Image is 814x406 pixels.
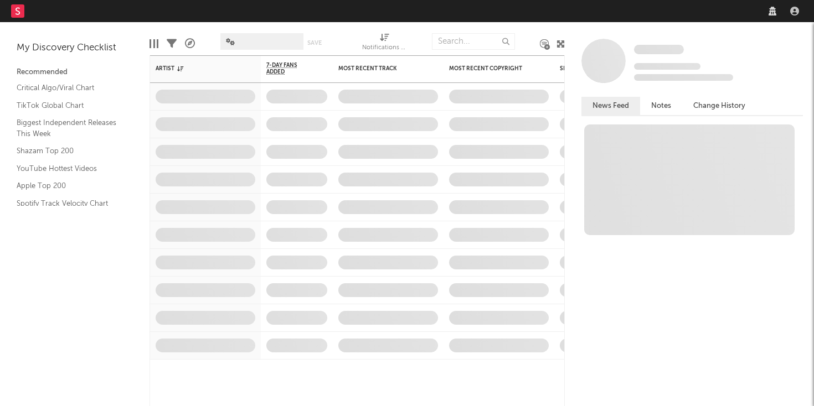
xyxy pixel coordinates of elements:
button: Save [307,40,322,46]
span: Some Artist [634,45,684,54]
div: Recommended [17,66,133,79]
a: Spotify Track Velocity Chart [17,197,122,210]
span: Tracking Since: [DATE] [634,63,700,70]
div: Most Recent Track [338,65,421,72]
a: Some Artist [634,44,684,55]
a: Shazam Top 200 [17,145,122,157]
input: Search... [432,33,515,50]
a: Apple Top 200 [17,180,122,192]
a: Biggest Independent Releases This Week [17,117,122,139]
div: Notifications (Artist) [362,28,406,60]
a: YouTube Hottest Videos [17,163,122,175]
div: Edit Columns [150,28,158,60]
button: Notes [640,97,682,115]
span: 7-Day Fans Added [266,62,311,75]
div: A&R Pipeline [185,28,195,60]
a: Critical Algo/Viral Chart [17,82,122,94]
div: Notifications (Artist) [362,41,406,55]
a: TikTok Global Chart [17,100,122,112]
div: My Discovery Checklist [17,41,133,55]
button: Change History [682,97,756,115]
div: Artist [156,65,239,72]
div: Most Recent Copyright [449,65,532,72]
span: 0 fans last week [634,74,733,81]
div: Filters [167,28,177,60]
button: News Feed [581,97,640,115]
div: Spotify Monthly Listeners [560,65,643,72]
